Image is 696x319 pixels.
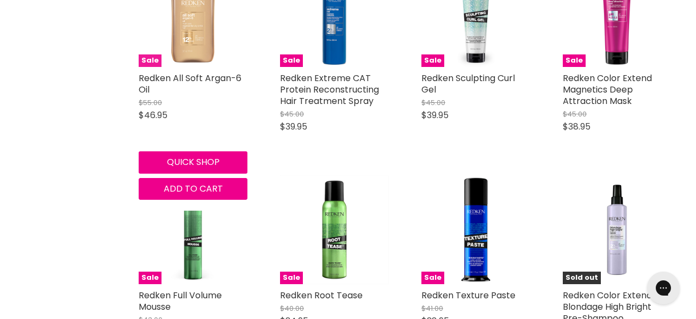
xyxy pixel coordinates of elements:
span: Sale [139,272,161,284]
img: Redken Color Extend Blondage High Bright Pre-Shampoo Treatment - Clearance! [563,175,672,284]
a: Redken Color Extend Magnetics Deep Attraction Mask [563,72,652,107]
span: Sale [139,54,161,67]
span: $38.95 [563,120,591,133]
span: Sale [563,54,586,67]
span: Sold out [563,272,601,284]
span: $40.00 [280,303,304,314]
span: Sale [280,54,303,67]
span: Sale [280,272,303,284]
a: Redken Texture Paste [421,289,515,302]
a: Redken Extreme CAT Protein Reconstructing Hair Treatment Spray [280,72,379,107]
span: $45.00 [563,109,587,119]
span: Sale [421,54,444,67]
span: $39.95 [280,120,307,133]
img: Redken Full Volume Mousse [139,175,247,284]
a: Redken Color Extend Blondage High Bright Pre-Shampoo Treatment - Clearance!Sold out [563,175,672,284]
span: $55.00 [139,97,162,108]
a: Redken Texture PasteSale [421,175,530,284]
a: Redken Full Volume Mousse [139,289,222,313]
span: $39.95 [421,109,449,121]
a: Redken Root TeaseSale [280,175,389,284]
span: $41.00 [421,303,443,314]
span: Add to cart [164,182,223,195]
a: Redken All Soft Argan-6 Oil [139,72,241,96]
span: $46.95 [139,109,167,121]
span: Sale [421,272,444,284]
img: Redken Root Tease [280,175,389,284]
button: Quick shop [139,151,247,173]
span: $45.00 [421,97,445,108]
iframe: Gorgias live chat messenger [642,268,685,308]
span: $45.00 [280,109,304,119]
button: Add to cart [139,178,247,200]
img: Redken Texture Paste [421,175,530,284]
a: Redken Root Tease [280,289,363,302]
a: Redken Full Volume MousseSale [139,175,247,284]
a: Redken Sculpting Curl Gel [421,72,515,96]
